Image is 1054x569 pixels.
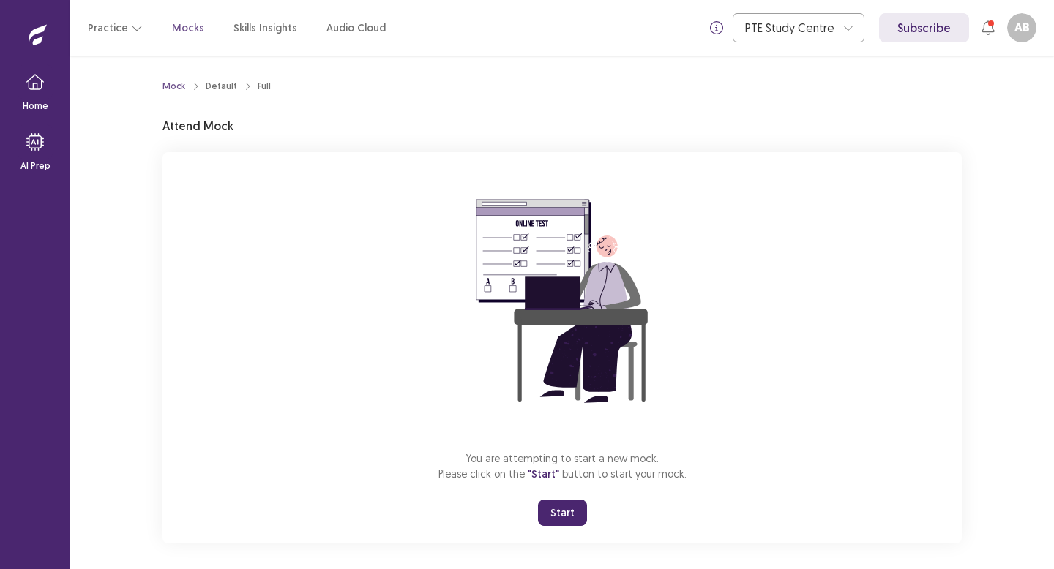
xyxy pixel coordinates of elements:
p: AI Prep [20,159,51,173]
div: Default [206,80,237,93]
button: Start [538,500,587,526]
img: attend-mock [430,170,694,433]
a: Mocks [172,20,204,36]
div: PTE Study Centre [745,14,836,42]
a: Skills Insights [233,20,297,36]
p: Home [23,99,48,113]
button: Practice [88,15,143,41]
button: AB [1007,13,1036,42]
button: info [703,15,730,41]
a: Subscribe [879,13,969,42]
a: Mock [162,80,185,93]
p: Attend Mock [162,117,233,135]
a: Audio Cloud [326,20,386,36]
p: You are attempting to start a new mock. Please click on the button to start your mock. [438,451,687,482]
nav: breadcrumb [162,80,271,93]
div: Full [258,80,271,93]
span: "Start" [528,467,559,481]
